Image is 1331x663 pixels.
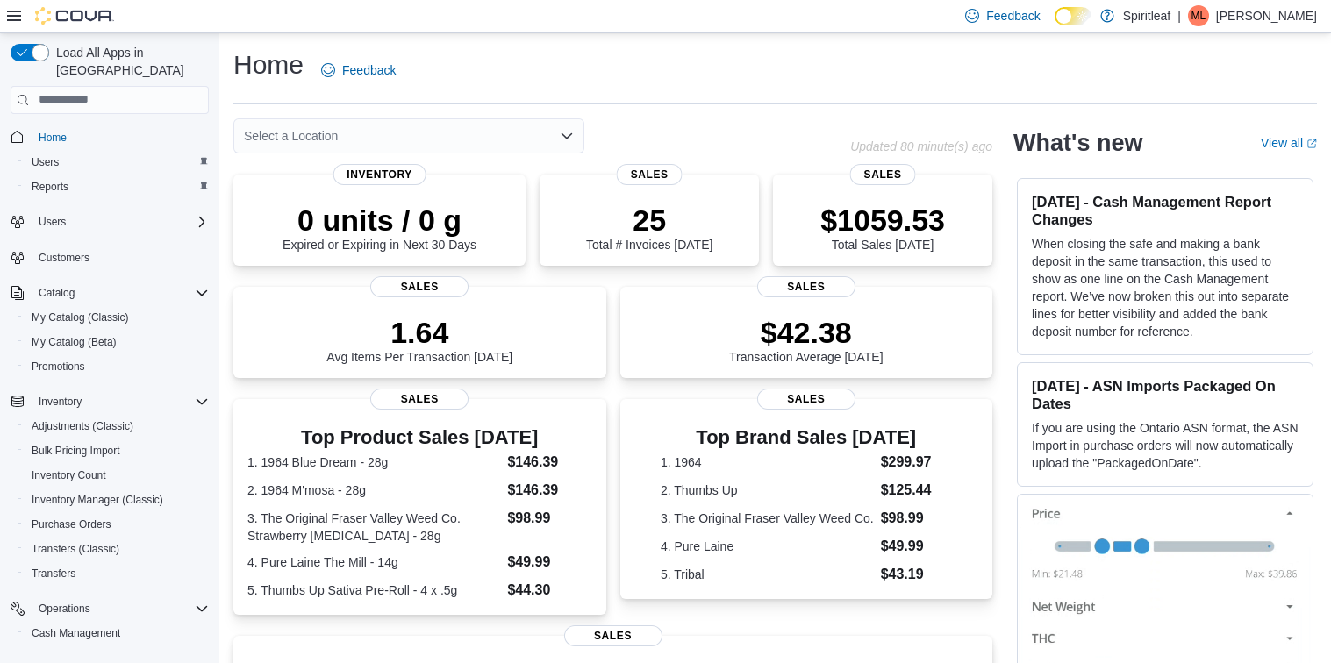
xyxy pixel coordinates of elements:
[32,282,209,303] span: Catalog
[25,152,209,173] span: Users
[333,164,426,185] span: Inventory
[1032,235,1299,340] p: When closing the safe and making a bank deposit in the same transaction, this used to show as one...
[757,389,855,410] span: Sales
[326,315,512,364] div: Avg Items Per Transaction [DATE]
[18,463,216,488] button: Inventory Count
[25,489,209,510] span: Inventory Manager (Classic)
[35,7,114,25] img: Cova
[586,203,712,238] p: 25
[25,563,209,584] span: Transfers
[18,438,216,463] button: Bulk Pricing Import
[881,508,952,529] dd: $98.99
[1032,419,1299,472] p: If you are using the Ontario ASN format, the ASN Import in purchase orders will now automatically...
[18,175,216,199] button: Reports
[314,53,403,88] a: Feedback
[32,391,209,412] span: Inventory
[32,567,75,581] span: Transfers
[32,360,85,374] span: Promotions
[507,480,591,501] dd: $146.39
[25,489,170,510] a: Inventory Manager (Classic)
[342,61,396,79] span: Feedback
[1123,5,1170,26] p: Spiritleaf
[661,566,874,583] dt: 5. Tribal
[25,465,113,486] a: Inventory Count
[283,203,476,238] p: 0 units / 0 g
[32,598,97,619] button: Operations
[18,414,216,438] button: Adjustments (Classic)
[1261,136,1317,150] a: View allExternal link
[729,315,884,350] p: $42.38
[25,440,209,461] span: Bulk Pricing Import
[507,508,591,529] dd: $98.99
[986,7,1040,25] span: Feedback
[1177,5,1181,26] p: |
[507,452,591,473] dd: $146.39
[25,623,127,644] a: Cash Management
[881,564,952,585] dd: $43.19
[32,517,111,531] span: Purchase Orders
[39,251,89,265] span: Customers
[25,176,209,197] span: Reports
[25,152,66,173] a: Users
[1055,7,1091,25] input: Dark Mode
[39,395,82,409] span: Inventory
[247,510,500,545] dt: 3. The Original Fraser Valley Weed Co. Strawberry [MEDICAL_DATA] - 28g
[1013,129,1142,157] h2: What's new
[32,155,59,169] span: Users
[18,330,216,354] button: My Catalog (Beta)
[247,581,500,599] dt: 5. Thumbs Up Sativa Pre-Roll - 4 x .5g
[18,537,216,561] button: Transfers (Classic)
[326,315,512,350] p: 1.64
[247,453,500,471] dt: 1. 1964 Blue Dream - 28g
[820,203,945,252] div: Total Sales [DATE]
[564,625,662,646] span: Sales
[586,203,712,252] div: Total # Invoices [DATE]
[661,427,952,448] h3: Top Brand Sales [DATE]
[32,211,209,232] span: Users
[18,621,216,645] button: Cash Management
[39,286,75,300] span: Catalog
[49,44,209,79] span: Load All Apps in [GEOGRAPHIC_DATA]
[18,354,216,379] button: Promotions
[1188,5,1209,26] div: Malcolm L
[25,356,209,377] span: Promotions
[661,510,874,527] dt: 3. The Original Fraser Valley Weed Co.
[881,480,952,501] dd: $125.44
[32,598,209,619] span: Operations
[283,203,476,252] div: Expired or Expiring in Next 30 Days
[850,139,992,153] p: Updated 80 minute(s) ago
[729,315,884,364] div: Transaction Average [DATE]
[4,210,216,234] button: Users
[507,552,591,573] dd: $49.99
[32,310,129,324] span: My Catalog (Classic)
[881,452,952,473] dd: $299.97
[32,247,97,268] a: Customers
[247,553,500,571] dt: 4. Pure Laine The Mill - 14g
[247,481,500,499] dt: 2. 1964 M'mosa - 28g
[25,307,136,328] a: My Catalog (Classic)
[32,626,120,640] span: Cash Management
[32,444,120,458] span: Bulk Pricing Import
[18,488,216,512] button: Inventory Manager (Classic)
[1191,5,1206,26] span: ML
[32,391,89,412] button: Inventory
[32,542,119,556] span: Transfers (Classic)
[32,246,209,268] span: Customers
[32,493,163,507] span: Inventory Manager (Classic)
[617,164,683,185] span: Sales
[661,453,874,471] dt: 1. 1964
[32,126,209,148] span: Home
[25,514,209,535] span: Purchase Orders
[757,276,855,297] span: Sales
[25,416,140,437] a: Adjustments (Classic)
[881,536,952,557] dd: $49.99
[4,389,216,414] button: Inventory
[850,164,916,185] span: Sales
[32,127,74,148] a: Home
[4,596,216,621] button: Operations
[661,481,874,499] dt: 2. Thumbs Up
[32,419,133,433] span: Adjustments (Classic)
[25,514,118,535] a: Purchase Orders
[25,307,209,328] span: My Catalog (Classic)
[25,331,124,353] a: My Catalog (Beta)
